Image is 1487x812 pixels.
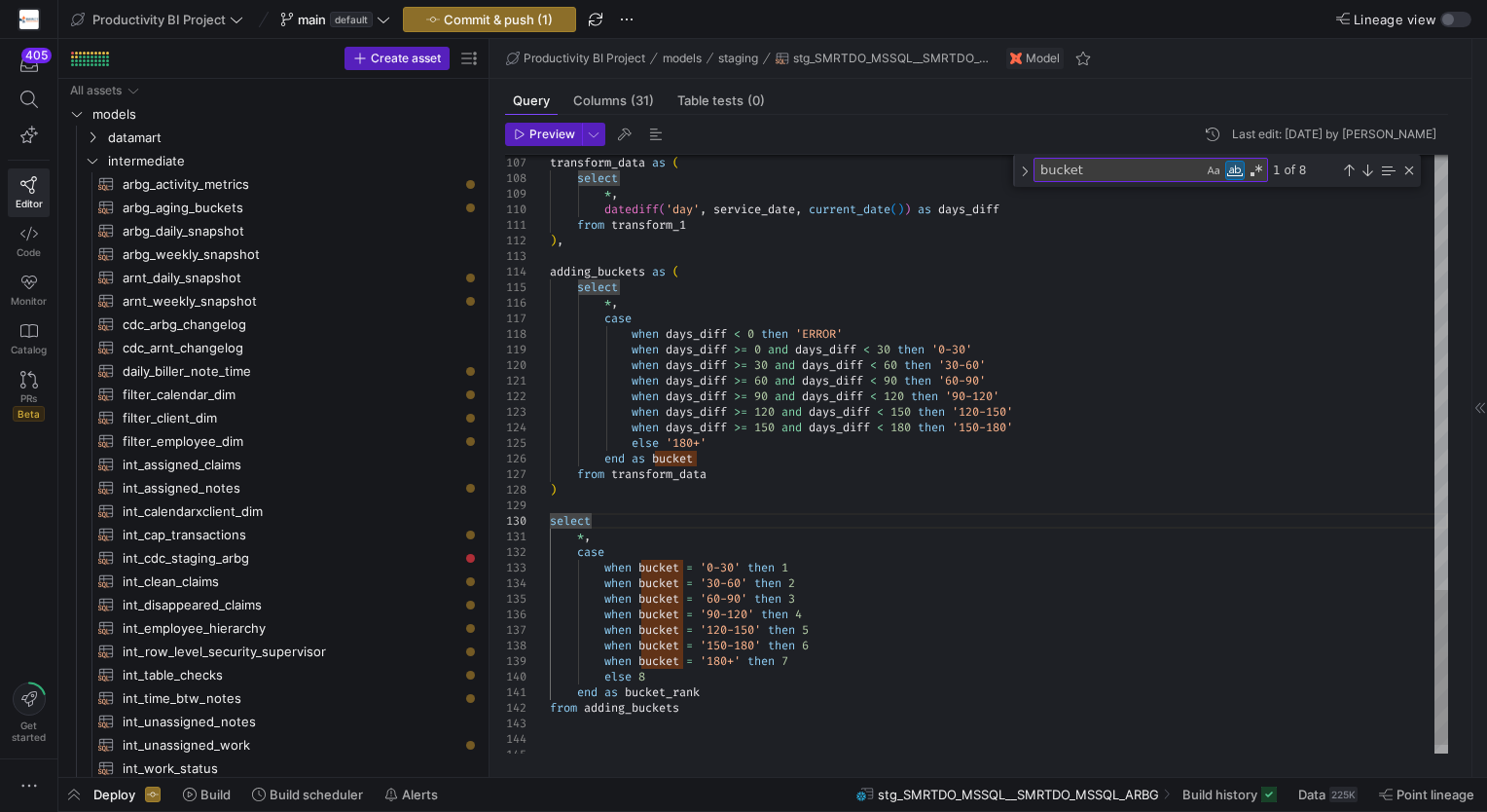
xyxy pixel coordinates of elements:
[123,430,458,453] span: filter_employee_dim​​​​​​​​​​
[604,591,632,607] span: when
[713,47,763,70] button: staging
[11,295,47,307] span: Monitor
[938,357,986,373] span: '30-60'
[938,202,999,217] span: days_diff
[505,357,526,373] div: 120
[577,466,604,482] span: from
[505,373,526,388] div: 121
[700,202,707,217] span: ,
[66,429,481,453] a: filter_employee_dim​​​​​​​​​​
[66,219,481,242] div: Press SPACE to select this row.
[505,591,526,607] div: 135
[1377,160,1398,181] div: Find in Selection (Alt+L)
[505,202,526,217] div: 110
[505,404,526,420] div: 123
[754,373,768,388] span: 60
[775,373,795,388] span: and
[66,196,481,219] a: arbg_aging_buckets​​​​​​​​​​
[66,453,481,476] a: int_assigned_claims​​​​​​​​​​
[123,267,458,289] span: arnt_daily_snapshot​​​​​​​​​​
[66,570,481,593] a: int_clean_claims​​​​​​​​​​
[123,243,458,266] span: arbg_weekly_snapshot​​​​​​​​​​
[66,593,481,616] a: int_disappeared_claims​​​​​​​​​​
[66,523,481,546] div: Press SPACE to select this row.
[877,342,890,357] span: 30
[666,388,727,404] span: days_diff
[66,359,481,383] div: Press SPACE to select this row.
[66,172,481,196] a: arbg_activity_metrics​​​​​​​​​​
[123,314,458,336] span: cdc_arbg_changelog​​​​​​​​​​
[524,52,645,65] span: Productivity BI Project
[123,290,458,313] span: arnt_weekly_snapshot​​​​​​​​​​
[505,155,526,170] div: 107
[938,373,986,388] span: '60-90'
[66,126,481,149] div: Press SPACE to select this row.
[108,127,478,149] span: datamart
[513,94,550,107] span: Query
[611,466,707,482] span: transform_data
[8,3,50,36] a: https://storage.googleapis.com/y42-prod-data-exchange/images/6On40cC7BTNLwgzZ6Z6KvpMAPxzV1NWE9CLY...
[666,326,727,342] span: days_diff
[945,388,999,404] span: '90-120'
[1174,778,1286,811] button: Build history
[505,575,526,591] div: 134
[734,373,747,388] span: >=
[505,264,526,279] div: 114
[505,342,526,357] div: 119
[529,128,575,141] span: Preview
[781,560,788,575] span: 1
[788,591,795,607] span: 3
[16,198,43,209] span: Editor
[652,451,693,466] span: bucket
[666,342,727,357] span: days_diff
[8,217,50,266] a: Code
[123,524,458,546] span: int_cap_transactions​​​​​​​​​​
[505,560,526,575] div: 133
[573,94,654,107] span: Columns
[66,172,481,196] div: Press SPACE to select this row.
[700,575,747,591] span: '30-60'
[66,640,481,663] a: int_row_level_security_supervisor​​​​​​​​​​
[754,388,768,404] span: 90
[66,196,481,219] div: Press SPACE to select this row.
[734,357,747,373] span: >=
[897,202,904,217] span: )
[1401,163,1417,178] div: Close (Escape)
[123,687,458,710] span: int_time_btw_notes​​​​​​​​​​
[1016,155,1034,187] div: Toggle Replace
[66,499,481,523] a: int_calendarxclient_dim​​​​​​​​​​
[793,52,990,65] span: stg_SMRTDO_MSSQL__SMRTDO_MSSQL_ARBG
[577,279,618,295] span: select
[870,373,877,388] span: <
[734,404,747,420] span: >=
[632,388,659,404] span: when
[66,523,481,546] a: int_cap_transactions​​​​​​​​​​
[123,664,458,686] span: int_table_checks​​​​​​​​​​
[123,360,458,383] span: daily_biller_note_time​​​​​​​​​​
[66,453,481,476] div: Press SPACE to select this row.
[8,675,50,751] button: Getstarted
[298,12,326,27] span: main
[911,388,938,404] span: then
[747,560,775,575] span: then
[66,546,481,570] div: Press SPACE to select this row.
[713,202,795,217] span: service_date
[1370,778,1483,811] button: Point lineage
[604,575,632,591] span: when
[870,388,877,404] span: <
[652,264,666,279] span: as
[505,451,526,466] div: 126
[718,52,758,65] span: staging
[666,202,700,217] span: 'day'
[1289,778,1366,811] button: Data225K
[809,202,890,217] span: current_date
[666,373,727,388] span: days_diff
[123,734,458,757] span: int_unassigned_work​​​​​​​​​​
[66,313,481,336] a: cdc_arbg_changelog​​​​​​​​​​
[66,102,481,126] div: Press SPACE to select this row.
[123,617,458,640] span: int_employee_hierarchy​​​​​​​​​​
[505,186,526,202] div: 109
[505,295,526,311] div: 116
[663,52,702,65] span: models
[632,326,659,342] span: when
